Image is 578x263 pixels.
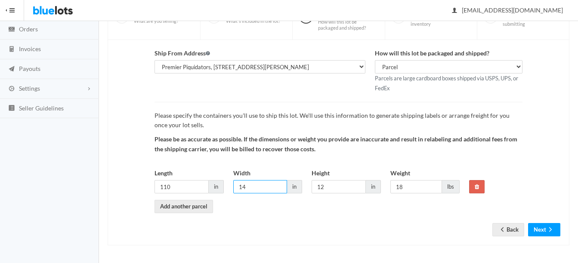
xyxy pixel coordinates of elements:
span: What's included in the lot? [226,18,280,24]
button: Nextarrow forward [528,223,560,236]
a: arrow backBack [492,223,524,236]
span: [EMAIL_ADDRESS][DOMAIN_NAME] [452,6,563,14]
ion-icon: person [450,7,459,15]
span: lbs [442,180,460,193]
ion-icon: cog [7,85,16,93]
a: Add another parcel [155,200,213,213]
span: in [366,180,381,193]
span: Review your lot before submitting [503,15,562,27]
span: in [287,180,302,193]
p: Please specify the containers you'll use to ship this lot. We'll use this information to generate... [155,111,522,130]
label: Length [155,168,173,178]
ion-icon: calculator [7,46,16,54]
label: How will this lot be packaged and shipped? [375,49,489,58]
strong: Please be as accurate as possible. If the dimensions or weight you provide are inaccurate and res... [155,135,517,153]
ion-icon: arrow forward [546,226,555,234]
span: Settings [19,85,40,92]
label: Height [312,168,330,178]
span: How will this lot be packaged and shipped? [318,19,377,31]
span: Payouts [19,65,40,72]
span: What are you selling? [134,18,178,24]
label: Width [233,168,250,178]
span: Upload some photos of your inventory [411,15,470,27]
span: Invoices [19,45,41,52]
span: in [209,180,224,193]
small: Parcels are large cardboard boxes shipped via USPS, UPS, or FedEx [375,75,518,92]
ion-icon: cash [7,26,16,34]
ion-icon: arrow back [498,226,507,234]
span: Orders [19,25,38,33]
label: Ship From Address [155,49,210,58]
ion-icon: paper plane [7,65,16,73]
ion-icon: list box [7,104,16,113]
span: Seller Guidelines [19,104,64,112]
label: Weight [390,168,410,178]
